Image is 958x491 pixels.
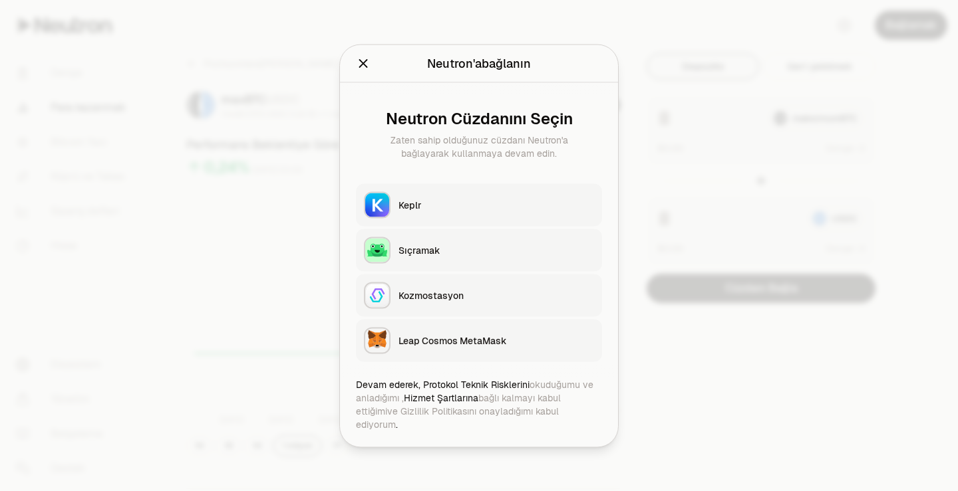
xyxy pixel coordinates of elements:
button: KeplrKeplr [356,183,602,226]
font: Neutron Cüzdanını Seçin [386,108,573,128]
font: bağlanın [482,55,531,70]
button: Leap Cosmos MetaMaskLeap Cosmos MetaMask [356,319,602,361]
font: Leap Cosmos MetaMask [399,334,507,346]
img: Kozmostasyon [365,283,389,307]
font: Sıçramak [399,244,440,256]
img: Leap Cosmos MetaMask [365,328,389,352]
button: KozmostasyonKozmostasyon [356,274,602,316]
img: Keplr [365,193,389,217]
font: ve Gizlilik Politikasını onayladığımı kabul ediyorum [356,405,559,430]
font: Kozmostasyon [399,289,464,301]
a: . [396,418,398,430]
a: Devam ederek, Protokol Teknik Risklerini [356,378,530,390]
font: Neutron'a [427,55,482,70]
img: Sıçramak [365,238,389,262]
button: SıçramakSıçramak [356,229,602,271]
button: Kapalı [356,54,371,72]
font: Zaten sahip olduğunuz cüzdanı Neutron'a bağlayarak kullanmaya devam edin. [391,134,568,159]
a: Hizmet Şartlarına [404,391,478,403]
font: Keplr [399,199,422,211]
